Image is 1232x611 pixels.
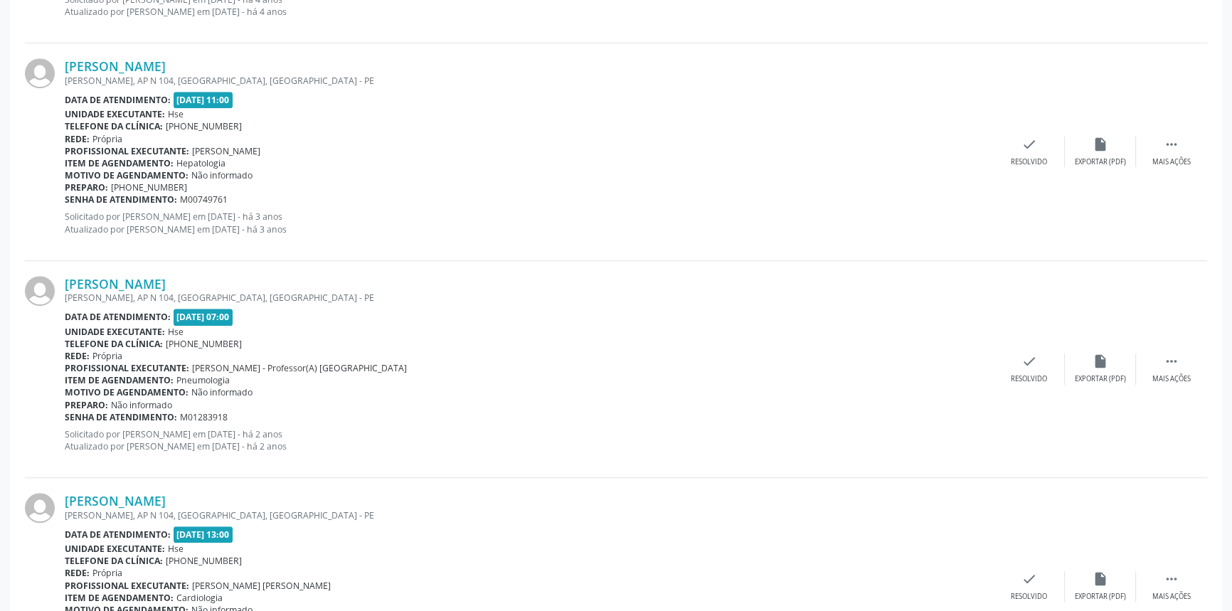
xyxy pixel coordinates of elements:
span: [PERSON_NAME] [PERSON_NAME] [192,580,331,592]
span: [DATE] 11:00 [174,92,233,108]
i: insert_drive_file [1093,137,1108,152]
div: [PERSON_NAME], AP N 104, [GEOGRAPHIC_DATA], [GEOGRAPHIC_DATA] - PE [65,75,994,87]
i: check [1021,354,1037,369]
div: [PERSON_NAME], AP N 104, [GEOGRAPHIC_DATA], [GEOGRAPHIC_DATA] - PE [65,292,994,304]
span: Própria [92,133,122,145]
img: img [25,58,55,88]
span: Não informado [191,169,253,181]
div: Resolvido [1011,157,1047,167]
b: Preparo: [65,399,108,411]
span: [PERSON_NAME] [192,145,260,157]
span: Hse [168,543,184,555]
b: Rede: [65,350,90,362]
b: Data de atendimento: [65,528,171,541]
div: Exportar (PDF) [1075,157,1126,167]
span: Não informado [111,399,172,411]
i: check [1021,571,1037,587]
div: Mais ações [1152,592,1191,602]
p: Solicitado por [PERSON_NAME] em [DATE] - há 3 anos Atualizado por [PERSON_NAME] em [DATE] - há 3 ... [65,211,994,235]
div: Exportar (PDF) [1075,374,1126,384]
b: Profissional executante: [65,145,189,157]
b: Unidade executante: [65,326,165,338]
b: Data de atendimento: [65,94,171,106]
span: [PERSON_NAME] - Professor(A) [GEOGRAPHIC_DATA] [192,362,407,374]
b: Unidade executante: [65,108,165,120]
span: Hepatologia [176,157,225,169]
span: Hse [168,108,184,120]
div: [PERSON_NAME], AP N 104, [GEOGRAPHIC_DATA], [GEOGRAPHIC_DATA] - PE [65,509,994,521]
span: Pneumologia [176,374,230,386]
span: M01283918 [180,411,228,423]
b: Motivo de agendamento: [65,169,188,181]
b: Rede: [65,567,90,579]
i:  [1164,354,1179,369]
b: Unidade executante: [65,543,165,555]
span: Não informado [191,386,253,398]
div: Mais ações [1152,157,1191,167]
b: Preparo: [65,181,108,193]
span: [DATE] 13:00 [174,526,233,543]
b: Telefone da clínica: [65,555,163,567]
a: [PERSON_NAME] [65,493,166,509]
span: M00749761 [180,193,228,206]
span: Própria [92,350,122,362]
b: Item de agendamento: [65,374,174,386]
b: Item de agendamento: [65,592,174,604]
img: img [25,493,55,523]
b: Data de atendimento: [65,311,171,323]
i:  [1164,137,1179,152]
b: Rede: [65,133,90,145]
div: Mais ações [1152,374,1191,384]
p: Solicitado por [PERSON_NAME] em [DATE] - há 2 anos Atualizado por [PERSON_NAME] em [DATE] - há 2 ... [65,428,994,452]
b: Senha de atendimento: [65,193,177,206]
div: Resolvido [1011,374,1047,384]
span: [DATE] 07:00 [174,309,233,325]
span: [PHONE_NUMBER] [166,120,242,132]
span: Cardiologia [176,592,223,604]
span: [PHONE_NUMBER] [111,181,187,193]
i: insert_drive_file [1093,354,1108,369]
b: Telefone da clínica: [65,338,163,350]
span: [PHONE_NUMBER] [166,338,242,350]
span: [PHONE_NUMBER] [166,555,242,567]
i: check [1021,137,1037,152]
div: Resolvido [1011,592,1047,602]
i:  [1164,571,1179,587]
div: Exportar (PDF) [1075,592,1126,602]
b: Profissional executante: [65,362,189,374]
b: Senha de atendimento: [65,411,177,423]
span: Própria [92,567,122,579]
span: Hse [168,326,184,338]
img: img [25,276,55,306]
b: Telefone da clínica: [65,120,163,132]
a: [PERSON_NAME] [65,276,166,292]
i: insert_drive_file [1093,571,1108,587]
b: Profissional executante: [65,580,189,592]
a: [PERSON_NAME] [65,58,166,74]
b: Motivo de agendamento: [65,386,188,398]
b: Item de agendamento: [65,157,174,169]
